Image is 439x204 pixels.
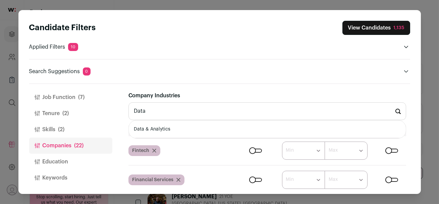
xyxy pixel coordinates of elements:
[29,24,96,32] strong: Candidate Filters
[286,147,294,154] label: Min
[29,105,112,121] button: Tenure(2)
[29,154,112,170] button: Education
[132,147,150,154] span: Fintech
[29,138,112,154] button: Companies(22)
[29,121,112,138] button: Skills(2)
[402,43,410,51] button: Open applied filters
[132,176,174,183] span: Financial Services
[129,120,406,138] li: Data & Analytics
[329,147,338,154] label: Max
[29,43,78,51] p: Applied Filters
[29,67,91,75] p: Search Suggestions
[74,142,84,150] span: (22)
[128,92,180,100] label: Company Industries
[128,102,406,120] input: e.g Fintech, Retail...
[29,89,112,105] button: Job Function(7)
[83,67,91,75] span: 0
[29,170,112,186] button: Keywords
[78,93,85,101] span: (7)
[342,21,410,35] button: Close search preferences
[58,125,65,134] span: (2)
[68,43,78,51] span: 10
[63,109,69,117] span: (2)
[329,176,338,183] label: Max
[286,176,294,183] label: Min
[394,24,404,31] div: 1,135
